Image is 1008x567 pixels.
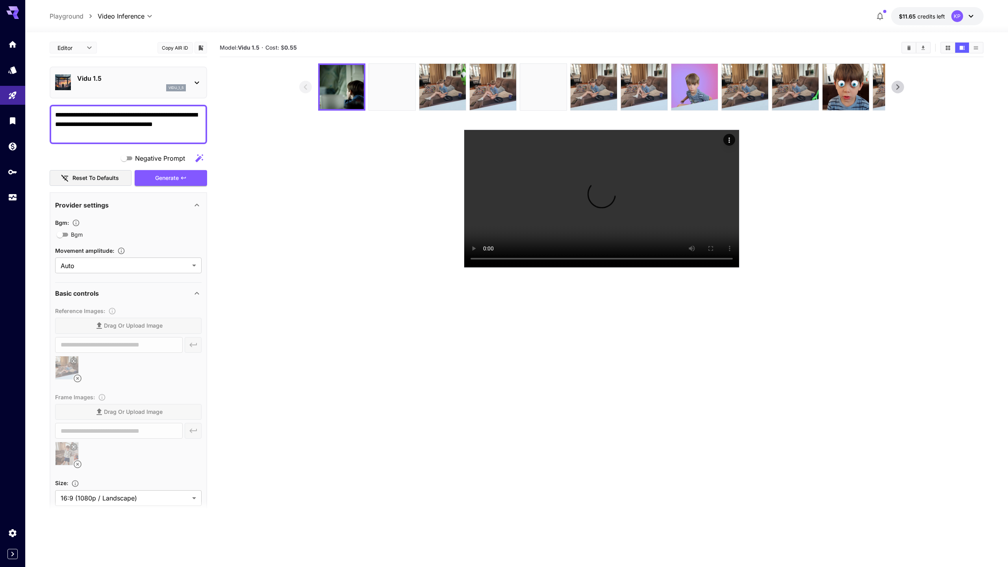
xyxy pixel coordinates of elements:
b: Vidu 1.5 [238,44,259,51]
div: Home [8,39,17,49]
img: 9U4B4dAAAABklEQVQDAEsxBcFOyj2WAAAAAElFTkSuQmCC [369,64,415,110]
img: 9CfnGLAAAABklEQVQDAPg5ctk8DPo9AAAAAElFTkSuQmCC [873,64,919,110]
span: Movement amplitude : [55,247,114,254]
button: Clear All [902,43,916,53]
span: 16:9 (1080p / Landscape) [61,493,189,503]
span: Bgm [71,230,83,239]
img: +a4RFdAAAABklEQVQDAPxxyW6f0+BOAAAAAElFTkSuQmCC [621,64,667,110]
button: Show media in grid view [941,43,955,53]
span: Auto [61,261,189,271]
a: Playground [50,11,83,21]
div: Playground [8,91,17,100]
span: Cost: $ [265,44,297,51]
img: 9AUPyIAAAAGSURBVAMAjVUZB8ZC1WgAAAAASUVORK5CYII= [419,64,466,110]
div: Clear AllDownload All [901,42,931,54]
div: Please remove frames images to use reference images [55,306,202,386]
button: $11.64516KP [891,7,984,25]
img: 1xOI1MAAAAGSURBVAMAHKWbEhISPlsAAAAASUVORK5CYII= [671,64,718,110]
b: 0.55 [284,44,297,51]
div: Basic controls [55,284,202,303]
div: Actions [723,134,735,146]
div: Settings [8,528,17,538]
span: $11.65 [899,13,917,20]
button: Show media in video view [955,43,969,53]
div: $11.64516 [899,12,945,20]
div: API Keys [8,167,17,177]
p: Provider settings [55,200,109,210]
nav: breadcrumb [50,11,98,21]
div: Provider settings [55,196,202,215]
button: Adjust the dimensions of the generated image by specifying its width and height in pixels, or sel... [68,480,82,487]
span: Model: [220,44,259,51]
img: OrIcpQAAAAZJREFUAwBdoGso5cH75wAAAABJRU5ErkJggg== [470,64,516,110]
img: 9U4B4dAAAABklEQVQDAEsxBcFOyj2WAAAAAElFTkSuQmCC [520,64,567,110]
div: Usage [8,193,17,202]
button: Add to library [197,43,204,52]
div: Models [8,65,17,75]
p: Basic controls [55,289,99,298]
button: Show media in list view [969,43,983,53]
span: Negative Prompt [135,154,185,163]
div: Please remove reference images to use frame images [55,392,202,472]
p: Vidu 1.5 [77,74,186,83]
button: Download All [916,43,930,53]
span: Editor [57,44,82,52]
p: · [261,43,263,52]
p: vidu_1_5 [169,85,183,91]
img: 1CqXvIAAAAGSURBVAMAZXvKrXtMC38AAAAASUVORK5CYII= [722,64,768,110]
span: Bgm : [55,219,69,226]
button: Generate [135,170,207,186]
img: Hv2AAAAABJRU5ErkJggg== [823,64,869,110]
span: credits left [917,13,945,20]
div: Wallet [8,141,17,151]
div: KP [951,10,963,22]
button: Copy AIR ID [157,42,193,54]
img: OZyPyAAAAAZJREFUAwB9iWLkMX8cZAAAAABJRU5ErkJggg== [772,64,819,110]
span: Size : [55,480,68,486]
img: zGXFy8AAAAGSURBVAMAYkR7NL2hJXIAAAAASUVORK5CYII= [320,65,364,109]
button: Expand sidebar [7,549,18,559]
div: Library [8,116,17,126]
div: Vidu 1.5vidu_1_5 [55,70,202,94]
button: Reset to defaults [50,170,132,186]
span: Video Inference [98,11,145,21]
div: Show media in grid viewShow media in video viewShow media in list view [940,42,984,54]
span: Generate [155,173,179,183]
img: 7KJ1LgAAAAZJREFUAwCiP7RgsywSqQAAAABJRU5ErkJggg== [571,64,617,110]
